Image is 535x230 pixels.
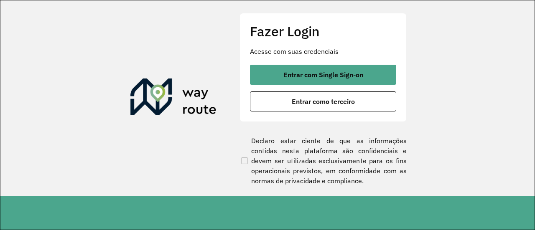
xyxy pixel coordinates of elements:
h2: Fazer Login [250,23,396,39]
span: Entrar com Single Sign-on [283,71,363,78]
img: Roteirizador AmbevTech [130,78,217,119]
label: Declaro estar ciente de que as informações contidas nesta plataforma são confidenciais e devem se... [239,136,407,186]
button: button [250,91,396,111]
p: Acesse com suas credenciais [250,46,396,56]
button: button [250,65,396,85]
span: Entrar como terceiro [292,98,355,105]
